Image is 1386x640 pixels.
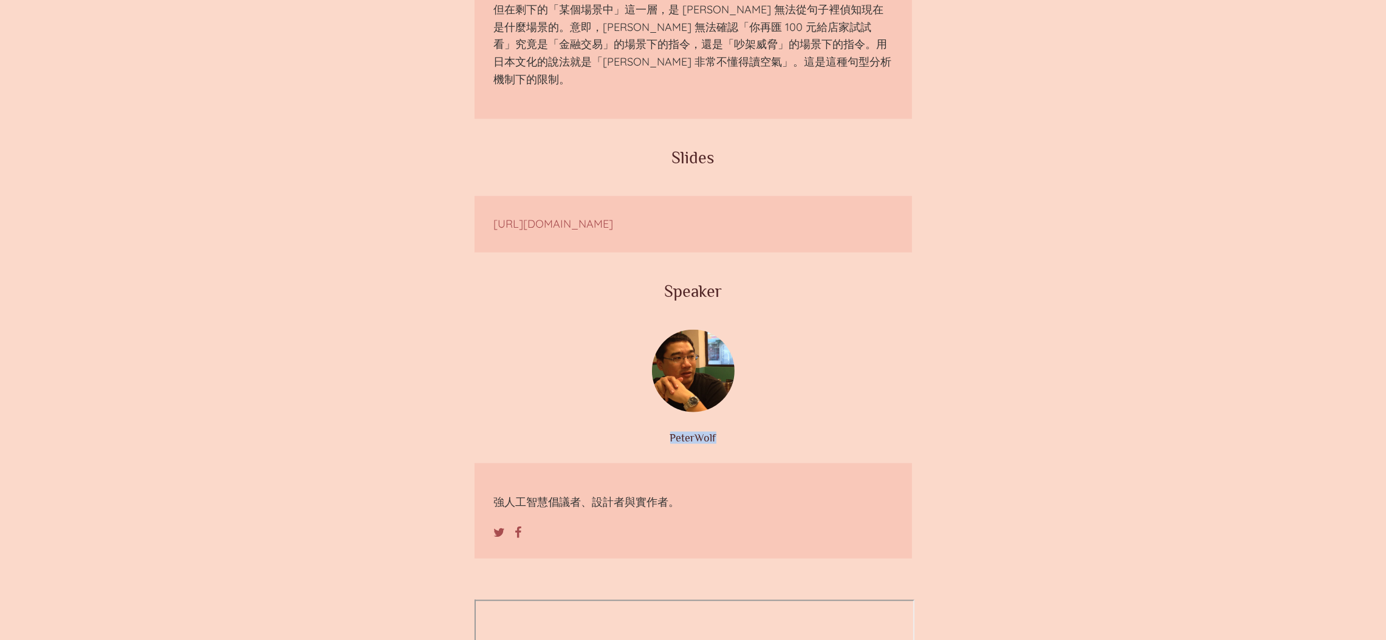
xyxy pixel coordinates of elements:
a: [URL][DOMAIN_NAME] [494,217,614,231]
p: 但在剩下的「某個場景中」這一層，是 [PERSON_NAME] 無法從句子裡偵知現在是什麼場景的。意即，[PERSON_NAME] 無法確認「你再匯 100 元給店家試試看」究竟是「金融交易」的... [494,1,893,89]
p: 強人工智慧倡議者、設計者與實作者。 [494,494,893,511]
figcaption: PeterWolf [499,432,888,444]
h2: Speaker [475,282,912,301]
h2: Slides [475,148,912,167]
img: c244dd2fb4f2493f17d547c0cb59a1e1.jpg [652,330,735,412]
